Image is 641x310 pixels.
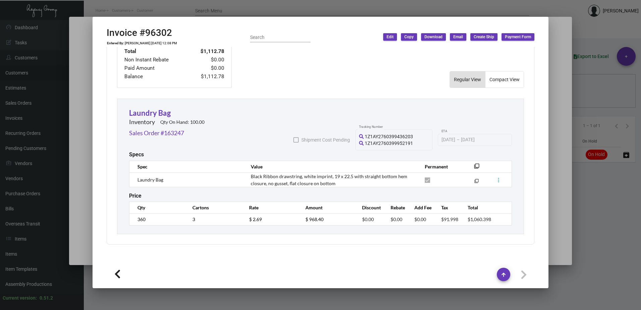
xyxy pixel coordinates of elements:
[129,118,155,126] h2: Inventory
[474,165,479,171] mat-icon: filter_none
[408,202,434,213] th: Add Fee
[129,151,144,158] h2: Specs
[461,202,495,213] th: Total
[418,161,464,172] th: Permanent
[505,34,531,40] span: Payment Form
[355,202,384,213] th: Discount
[301,136,350,144] span: Shipment Cost Pending
[129,108,171,117] a: Laundry Bag
[450,33,466,41] button: Email
[160,119,205,125] h2: Qty On Hand: 100.00
[474,180,479,185] mat-icon: filter_none
[457,137,460,143] span: –
[107,41,124,45] td: Entered By:
[186,202,242,213] th: Cartons
[40,295,53,302] div: 0.51.2
[299,202,355,213] th: Amount
[365,134,413,139] span: 1Z1AY2760399436203
[404,34,414,40] span: Copy
[242,202,299,213] th: Rate
[401,33,417,41] button: Copy
[453,34,463,40] span: Email
[485,71,524,88] button: Compact View
[189,56,225,64] td: $0.00
[251,173,407,186] span: Black Ribbon drawstring, white imprint, 19 x 22.5 with straight bottom hem closure, no gusset, fl...
[421,33,446,41] button: Download
[124,56,189,64] td: Non Instant Rebate
[137,177,163,183] span: Laundry Bag
[189,64,225,72] td: $0.00
[387,34,394,40] span: Edit
[124,64,189,72] td: Paid Amount
[470,33,498,41] button: Create Ship
[3,295,37,302] div: Current version:
[124,47,189,56] td: Total
[442,137,455,143] input: Start date
[502,33,534,41] button: Payment Form
[468,216,491,222] span: $1,060.398
[244,161,418,172] th: Value
[391,216,402,222] span: $0.00
[129,202,186,213] th: Qty
[434,202,461,213] th: Tax
[474,34,494,40] span: Create Ship
[129,161,244,172] th: Spec
[362,216,374,222] span: $0.00
[365,141,413,146] span: 1Z1AY2760399952191
[450,71,485,88] button: Regular View
[441,216,458,222] span: $91.998
[383,33,397,41] button: Edit
[129,128,184,138] a: Sales Order #163247
[384,202,408,213] th: Rebate
[189,47,225,56] td: $1,112.78
[189,72,225,81] td: $1,112.78
[461,137,493,143] input: End date
[124,72,189,81] td: Balance
[414,216,426,222] span: $0.00
[129,193,141,199] h2: Price
[124,41,177,45] td: [PERSON_NAME] [DATE] 12:08 PM
[107,27,172,39] h2: Invoice #96302
[424,34,443,40] span: Download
